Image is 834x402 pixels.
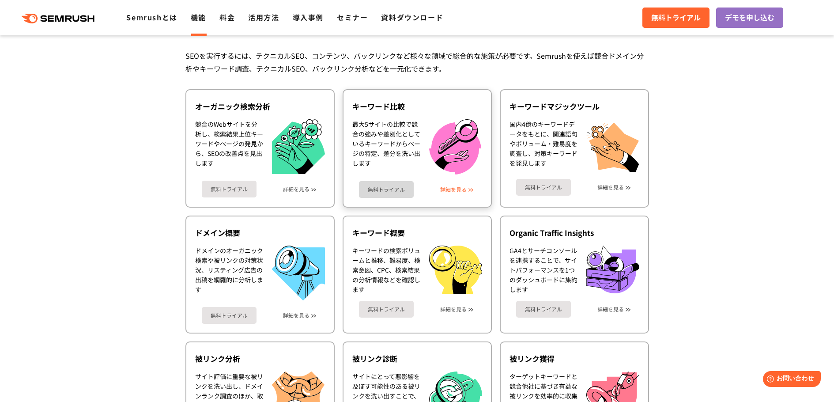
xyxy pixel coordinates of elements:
div: 被リンク分析 [195,353,325,364]
iframe: Help widget launcher [755,368,824,392]
a: 詳細を見る [597,184,624,190]
a: 詳細を見る [440,306,467,312]
span: デモを申し込む [725,12,774,23]
a: セミナー [337,12,368,23]
img: オーガニック検索分析 [272,119,325,174]
a: Semrushとは [126,12,177,23]
div: SEOを実行するには、テクニカルSEO、コンテンツ、バックリンクなど様々な領域で総合的な施策が必要です。Semrushを使えば競合ドメイン分析やキーワード調査、テクニカルSEO、バックリンク分析... [185,49,649,75]
img: キーワード比較 [429,119,481,174]
a: 導入事例 [293,12,324,23]
a: 資料ダウンロード [381,12,443,23]
a: 詳細を見る [283,312,309,319]
a: 無料トライアル [359,301,414,318]
div: GA4とサーチコンソールを連携することで、サイトパフォーマンスを1つのダッシュボードに集約します [509,246,577,294]
a: デモを申し込む [716,8,783,28]
div: キーワード概要 [352,228,482,238]
div: 最大5サイトの比較で競合の強みや差別化としているキーワードからページの特定、差分を洗い出します [352,119,420,174]
img: ドメイン概要 [272,246,325,300]
div: オーガニック検索分析 [195,101,325,112]
a: 無料トライアル [516,179,571,196]
div: 国内4億のキーワードデータをもとに、関連語句やボリューム・難易度を調査し、対策キーワードを発見します [509,119,577,172]
div: 競合のWebサイトを分析し、検索結果上位キーワードやページの発見から、SEOの改善点を見出します [195,119,263,174]
div: Organic Traffic Insights [509,228,639,238]
div: 被リンク診断 [352,353,482,364]
div: ドメインのオーガニック検索や被リンクの対策状況、リスティング広告の出稿を網羅的に分析します [195,246,263,300]
div: キーワードマジックツール [509,101,639,112]
a: 料金 [219,12,235,23]
a: 無料トライアル [202,307,257,324]
a: 詳細を見る [440,186,467,193]
a: 無料トライアル [642,8,709,28]
a: 活用方法 [248,12,279,23]
a: 機能 [191,12,206,23]
a: 無料トライアル [516,301,571,318]
div: ドメイン概要 [195,228,325,238]
span: 無料トライアル [651,12,701,23]
div: キーワードの検索ボリュームと推移、難易度、検索意図、CPC、検索結果の分析情報などを確認します [352,246,420,294]
img: キーワードマジックツール [586,119,639,172]
div: 被リンク獲得 [509,353,639,364]
a: 詳細を見る [283,186,309,192]
img: キーワード概要 [429,246,482,294]
a: 無料トライアル [202,181,257,197]
a: 無料トライアル [359,181,414,198]
div: キーワード比較 [352,101,482,112]
a: 詳細を見る [597,306,624,312]
img: Organic Traffic Insights [586,246,639,293]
